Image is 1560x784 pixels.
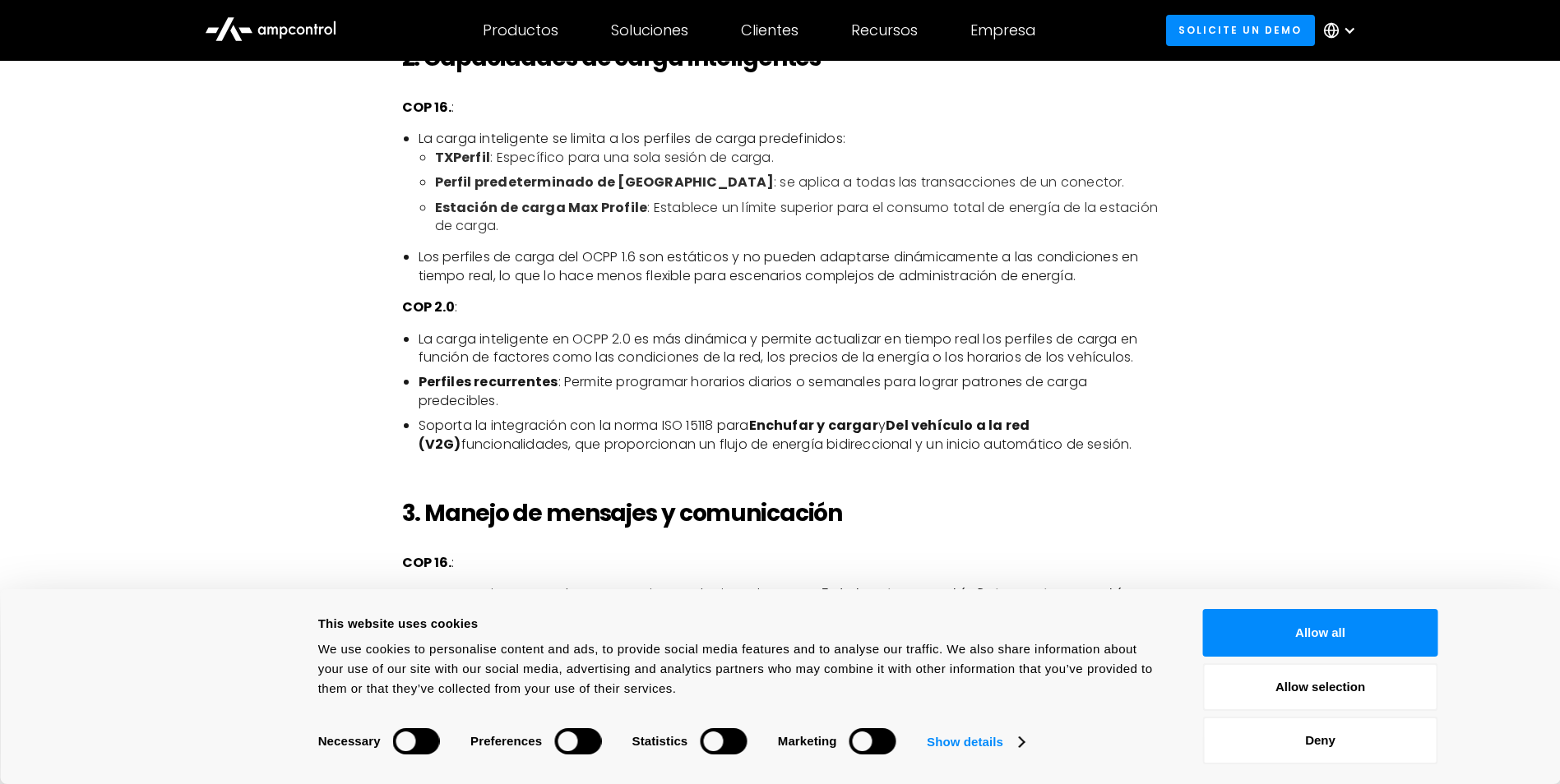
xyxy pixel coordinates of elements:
a: Solicite un demo [1166,15,1315,45]
div: Soluciones [611,21,688,39]
strong: Statistics [632,734,688,748]
code: Detener transacción [978,586,1132,602]
strong: Estación de carga Max Profile [435,198,648,217]
div: Recursos [851,21,918,39]
li: : Específico para una sola sesión de carga. [435,149,1159,167]
p: : [402,554,1159,572]
li: La carga inteligente se limita a los perfiles de carga predefinidos: [419,130,1159,235]
div: Empresa [970,21,1035,39]
strong: Perfiles recurrentes [419,372,558,391]
strong: TXPerfil [435,148,491,167]
strong: COP 16. [402,98,451,117]
div: Productos [483,21,558,39]
li: Soporta la integración con la norma ISO 15118 para y funcionalidades, que proporcionan un flujo d... [419,417,1159,454]
a: Show details [927,730,1024,754]
li: : Establece un límite superior para el consumo total de energía de la estación de carga. [435,199,1159,236]
button: Deny [1203,717,1438,764]
strong: COP 16. [402,553,451,572]
li: Usa mensajes separados para acciones relacionadas, como , , y . [419,585,1159,622]
p: : [402,99,1159,117]
li: : se aplica a todas las transacciones de un conector. [435,173,1159,191]
strong: Necessary [318,734,381,748]
div: We use cookies to personalise content and ads, to provide social media features and to analyse ou... [318,639,1166,699]
strong: Marketing [778,734,837,748]
strong: COP 2.0 [402,297,455,316]
li: Los perfiles de carga del OCPP 1.6 son estáticos y no pueden adaptarse dinámicamente a las condic... [419,248,1159,285]
strong: Preferences [470,734,542,748]
li: : Permite programar horarios diarios o semanales para lograr patrones de carga predecibles. [419,373,1159,410]
div: Clientes [741,21,799,39]
legend: Consent Selection [317,721,318,722]
button: Allow selection [1203,663,1438,711]
code: Iniciar transacción [822,586,975,602]
strong: Del vehículo a la red (V2G) [419,416,1030,453]
p: : [402,298,1159,316]
strong: 3. Manejo de mensajes y comunicación [402,497,843,529]
strong: Perfil predeterminado de [GEOGRAPHIC_DATA] [435,173,774,191]
div: This website uses cookies [318,614,1166,634]
button: Allow all [1203,609,1438,657]
li: La carga inteligente en OCPP 2.0 es más dinámica y permite actualizar en tiempo real los perfiles... [419,330,1159,367]
strong: Enchufar y cargar [749,416,878,435]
